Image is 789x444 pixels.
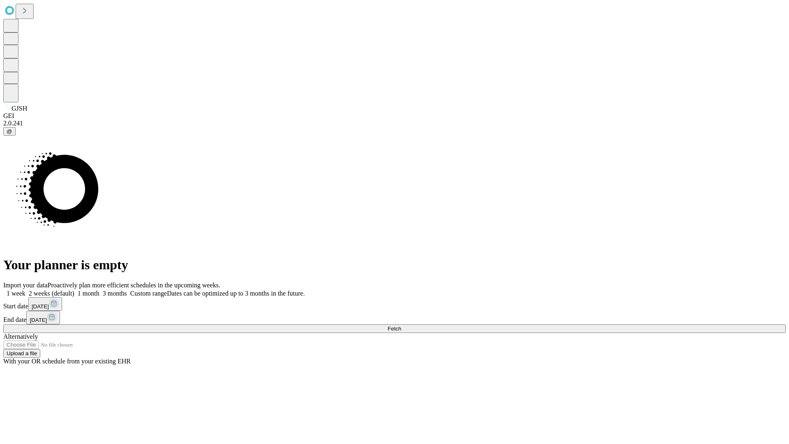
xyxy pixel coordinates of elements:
span: @ [7,128,12,134]
button: Fetch [3,324,786,333]
span: Import your data [3,282,48,289]
span: Dates can be optimized up to 3 months in the future. [167,290,305,297]
span: 2 weeks (default) [29,290,74,297]
span: Fetch [388,326,401,332]
span: [DATE] [32,303,49,310]
span: 1 month [78,290,99,297]
button: [DATE] [26,311,60,324]
span: Alternatively [3,333,38,340]
span: 3 months [103,290,127,297]
button: @ [3,127,16,136]
button: [DATE] [28,297,62,311]
div: End date [3,311,786,324]
span: [DATE] [30,317,47,323]
div: 2.0.241 [3,120,786,127]
span: Proactively plan more efficient schedules in the upcoming weeks. [48,282,220,289]
span: GJSH [12,105,27,112]
span: With your OR schedule from your existing EHR [3,358,131,365]
div: GEI [3,112,786,120]
h1: Your planner is empty [3,257,786,273]
button: Upload a file [3,349,40,358]
div: Start date [3,297,786,311]
span: 1 week [7,290,25,297]
span: Custom range [130,290,167,297]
